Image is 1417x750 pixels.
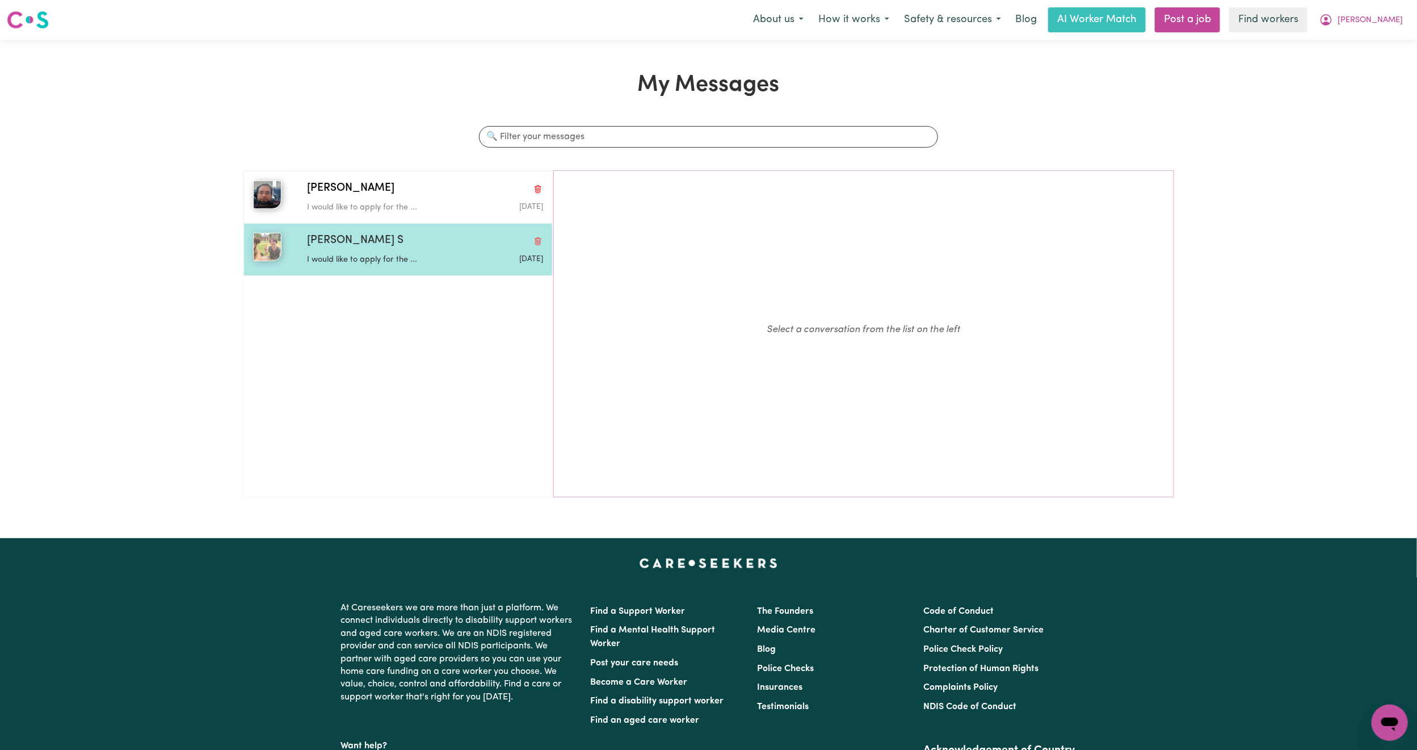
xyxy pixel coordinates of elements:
[757,645,776,654] a: Blog
[923,683,998,692] a: Complaints Policy
[757,683,802,692] a: Insurances
[7,7,49,33] a: Careseekers logo
[591,659,679,668] a: Post your care needs
[1008,7,1044,32] a: Blog
[757,626,815,635] a: Media Centre
[307,254,464,266] p: I would like to apply for the ...
[591,626,716,648] a: Find a Mental Health Support Worker
[746,8,811,32] button: About us
[923,607,994,616] a: Code of Conduct
[243,72,1174,99] h1: My Messages
[243,171,553,223] button: Ahmad S[PERSON_NAME]Delete conversationI would like to apply for the ...Message sent on September...
[307,202,464,214] p: I would like to apply for the ...
[1338,14,1403,27] span: [PERSON_NAME]
[591,678,688,687] a: Become a Care Worker
[640,559,777,568] a: Careseekers home page
[923,664,1038,673] a: Protection of Human Rights
[1048,7,1146,32] a: AI Worker Match
[307,233,403,249] span: [PERSON_NAME] S
[307,181,394,197] span: [PERSON_NAME]
[591,697,724,706] a: Find a disability support worker
[519,255,543,263] span: Message sent on September 3, 2025
[519,203,543,211] span: Message sent on September 4, 2025
[533,234,543,249] button: Delete conversation
[811,8,897,32] button: How it works
[253,181,281,209] img: Ahmad S
[591,607,686,616] a: Find a Support Worker
[767,325,960,334] em: Select a conversation from the list on the left
[479,126,937,148] input: 🔍 Filter your messages
[591,716,700,725] a: Find an aged care worker
[1312,8,1410,32] button: My Account
[7,10,49,30] img: Careseekers logo
[923,702,1016,711] a: NDIS Code of Conduct
[533,181,543,196] button: Delete conversation
[1372,705,1408,741] iframe: Button to launch messaging window, conversation in progress
[757,607,813,616] a: The Founders
[1155,7,1220,32] a: Post a job
[757,702,809,711] a: Testimonials
[923,645,1003,654] a: Police Check Policy
[341,597,577,708] p: At Careseekers we are more than just a platform. We connect individuals directly to disability su...
[923,626,1044,635] a: Charter of Customer Service
[1229,7,1307,32] a: Find workers
[897,8,1008,32] button: Safety & resources
[253,233,281,261] img: Darcy S
[243,223,553,275] button: Darcy S[PERSON_NAME] SDelete conversationI would like to apply for the ...Message sent on Septemb...
[757,664,814,673] a: Police Checks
